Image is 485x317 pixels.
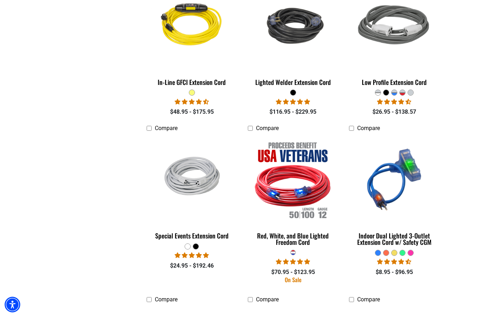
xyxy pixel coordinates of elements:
[276,258,310,265] span: 5.00 stars
[155,296,178,303] span: Compare
[349,268,440,276] div: $8.95 - $96.95
[349,79,440,85] div: Low Profile Extension Cord
[256,125,279,131] span: Compare
[349,139,439,220] img: blue
[248,277,338,283] div: On Sale
[147,79,237,85] div: In-Line GFCI Extension Cord
[377,98,411,105] span: 4.50 stars
[155,125,178,131] span: Compare
[248,232,338,245] div: Red, White, and Blue Lighted Freedom Cord
[248,135,338,249] a: Red, White, and Blue Lighted Freedom Cord Red, White, and Blue Lighted Freedom Cord
[147,232,237,239] div: Special Events Extension Cord
[5,297,20,312] div: Accessibility Menu
[147,262,237,270] div: $24.95 - $192.46
[357,125,380,131] span: Compare
[175,252,209,259] span: 5.00 stars
[349,232,440,245] div: Indoor Dual Lighted 3-Outlet Extension Cord w/ Safety CGM
[276,98,310,105] span: 5.00 stars
[147,150,237,209] img: white
[175,98,209,105] span: 4.62 stars
[357,296,380,303] span: Compare
[147,108,237,116] div: $48.95 - $175.95
[248,79,338,85] div: Lighted Welder Extension Cord
[147,135,237,243] a: white Special Events Extension Cord
[248,268,338,276] div: $70.95 - $123.95
[248,139,338,220] img: Red, White, and Blue Lighted Freedom Cord
[349,108,440,116] div: $26.95 - $138.57
[248,108,338,116] div: $116.95 - $229.95
[256,296,279,303] span: Compare
[349,135,440,249] a: blue Indoor Dual Lighted 3-Outlet Extension Cord w/ Safety CGM
[377,258,411,265] span: 4.33 stars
